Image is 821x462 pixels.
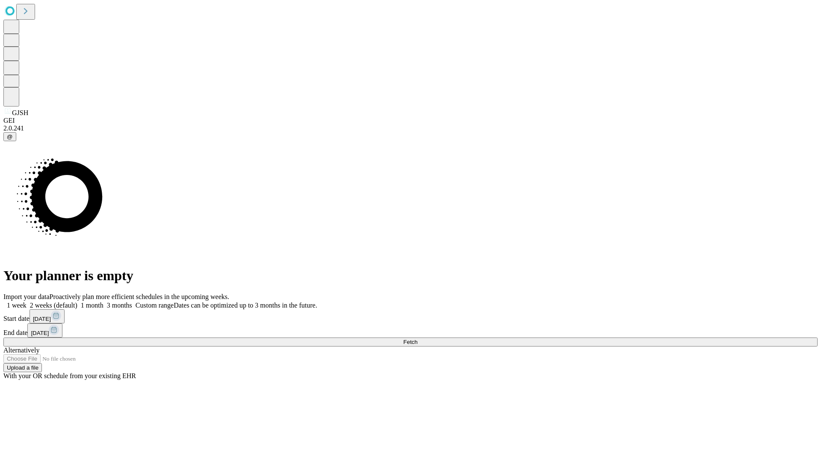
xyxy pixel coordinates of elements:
div: GEI [3,117,818,124]
span: 1 month [81,302,103,309]
button: [DATE] [30,309,65,323]
span: [DATE] [33,316,51,322]
span: 2 weeks (default) [30,302,77,309]
span: Alternatively [3,346,39,354]
h1: Your planner is empty [3,268,818,284]
span: Import your data [3,293,50,300]
div: Start date [3,309,818,323]
span: 3 months [107,302,132,309]
span: @ [7,133,13,140]
span: [DATE] [31,330,49,336]
span: Fetch [403,339,417,345]
button: Upload a file [3,363,42,372]
span: With your OR schedule from your existing EHR [3,372,136,379]
button: Fetch [3,338,818,346]
span: 1 week [7,302,27,309]
button: @ [3,132,16,141]
span: GJSH [12,109,28,116]
div: 2.0.241 [3,124,818,132]
span: Custom range [136,302,174,309]
button: [DATE] [27,323,62,338]
div: End date [3,323,818,338]
span: Dates can be optimized up to 3 months in the future. [174,302,317,309]
span: Proactively plan more efficient schedules in the upcoming weeks. [50,293,229,300]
